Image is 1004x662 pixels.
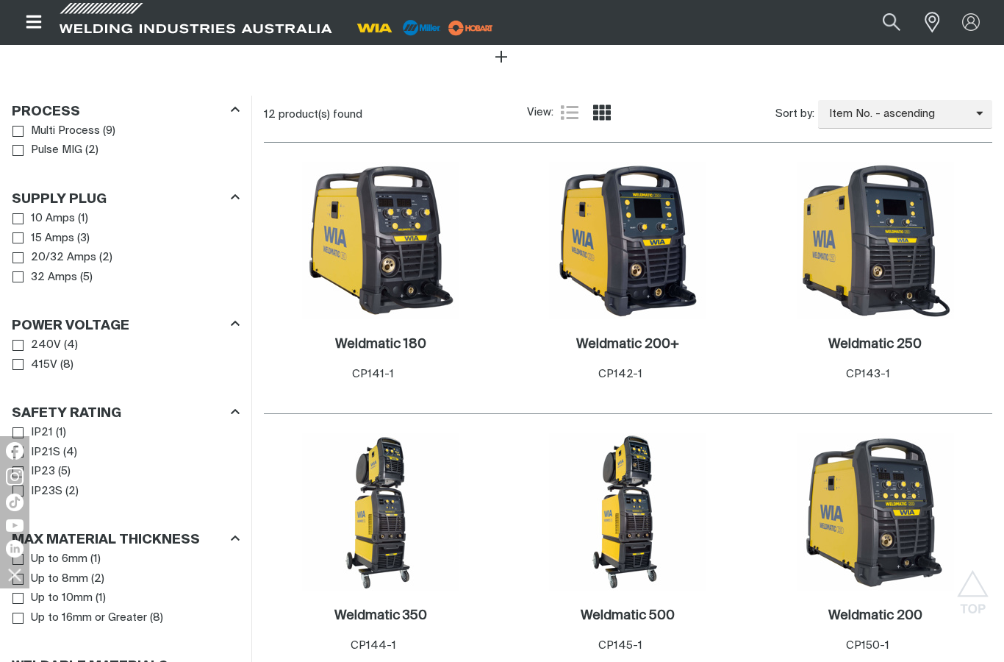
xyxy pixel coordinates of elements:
span: ( 9 ) [103,123,115,140]
span: ( 2 ) [65,483,79,500]
div: Power Voltage [12,316,240,335]
span: CP145-1 [598,640,642,651]
span: Up to 6mm [31,551,87,568]
a: Up to 10mm [12,588,93,608]
span: ( 2 ) [91,571,104,588]
a: Pulse MIG [12,140,82,160]
h3: Max Material Thickness [12,532,200,549]
span: Up to 8mm [31,571,88,588]
span: CP150-1 [846,640,889,651]
a: 32 Amps [12,268,77,288]
a: Up to 6mm [12,549,87,569]
ul: Safety Rating [12,423,239,501]
img: YouTube [6,519,24,532]
div: Process [12,101,240,121]
span: ( 5 ) [80,269,93,286]
span: CP142-1 [598,369,642,380]
a: Weldmatic 180 [335,336,426,353]
span: 10 Amps [31,210,75,227]
h3: Supply Plug [12,191,107,208]
a: Weldmatic 250 [828,336,922,353]
span: IP23 [31,463,55,480]
span: IP23S [31,483,62,500]
a: Weldmatic 350 [334,608,427,624]
div: Max Material Thickness [12,530,240,549]
span: ( 1 ) [78,210,88,227]
a: Weldmatic 200 [828,608,922,624]
a: Multi Process [12,121,100,141]
span: Sort by: [775,106,814,123]
a: Weldmatic 500 [581,608,675,624]
h2: Weldmatic 200 [828,609,922,622]
h2: Weldmatic 200+ [576,338,679,351]
img: Facebook [6,442,24,460]
span: CP141-1 [352,369,394,380]
a: Up to 16mm or Greater [12,608,147,628]
ul: Process [12,121,239,160]
ul: Supply Plug [12,209,239,287]
span: View: [527,104,553,121]
span: 20/32 Amps [31,249,96,266]
span: ( 4 ) [63,444,77,461]
img: Weldmatic 500 [549,433,706,591]
h3: Safety Rating [12,405,121,422]
span: ( 2 ) [85,142,98,159]
img: LinkedIn [6,540,24,558]
button: Search products [867,6,917,39]
span: 15 Amps [31,230,74,247]
h3: Power Voltage [12,318,129,335]
a: IP23 [12,462,55,482]
h2: Weldmatic 250 [828,338,922,351]
span: ( 1 ) [56,424,66,441]
ul: Power Voltage [12,335,239,374]
img: Weldmatic 200+ [549,162,706,319]
a: 20/32 Amps [12,248,96,268]
img: hide socials [2,562,27,587]
span: ( 1 ) [96,590,106,607]
a: 15 Amps [12,229,74,249]
span: 240V [31,337,61,354]
span: ( 5 ) [58,463,71,480]
span: 32 Amps [31,269,77,286]
a: 10 Amps [12,209,75,229]
img: miller [444,17,498,39]
span: CP144-1 [351,640,396,651]
span: Multi Process [31,123,100,140]
ul: Max Material Thickness [12,549,239,627]
a: Weldmatic 200+ [576,336,679,353]
a: IP21S [12,443,60,463]
span: Pulse MIG [31,142,82,159]
a: IP21 [12,423,53,443]
img: Weldmatic 200 [797,433,954,591]
img: Instagram [6,468,24,485]
section: Product list controls [264,96,993,133]
span: product(s) found [279,109,362,120]
a: Up to 8mm [12,569,88,589]
h2: Weldmatic 350 [334,609,427,622]
input: Product name or item number... [848,6,917,39]
span: ( 8 ) [150,610,163,627]
span: ( 2 ) [99,249,112,266]
img: TikTok [6,494,24,511]
button: Scroll to top [956,570,989,603]
img: Weldmatic 250 [797,162,954,319]
h3: Process [12,104,80,121]
img: Weldmatic 350 [302,433,459,591]
a: 415V [12,355,57,375]
span: IP21S [31,444,60,461]
a: miller [444,22,498,33]
span: ( 4 ) [64,337,78,354]
span: CP143-1 [846,369,890,380]
span: 415V [31,357,57,374]
span: Item No. - ascending [818,106,976,123]
span: ( 8 ) [60,357,73,374]
span: ( 1 ) [90,551,101,568]
div: 12 [264,107,528,122]
a: List view [561,104,578,121]
img: Weldmatic 180 [302,162,459,319]
a: IP23S [12,482,62,502]
span: IP21 [31,424,53,441]
h2: Weldmatic 500 [581,609,675,622]
span: Up to 10mm [31,590,93,607]
span: Up to 16mm or Greater [31,610,147,627]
